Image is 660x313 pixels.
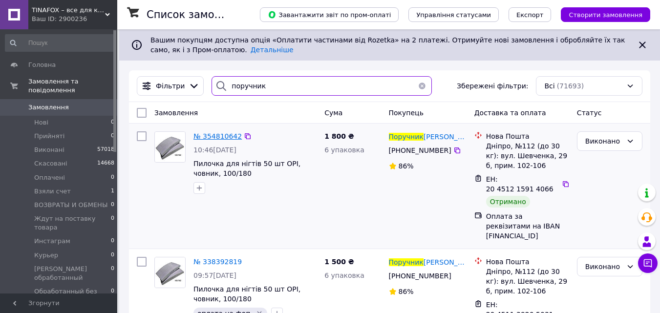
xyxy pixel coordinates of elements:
input: Пошук [5,34,115,52]
span: 6 упаковка [324,146,364,154]
span: Обработанный без ТТН [34,287,111,305]
span: Статус [577,109,602,117]
span: Завантажити звіт по пром-оплаті [268,10,391,19]
div: Дніпро, №112 (до 30 кг): вул. Шевченка, 29 б, прим. 102-106 [486,267,569,296]
span: [PERSON_NAME] [424,133,480,141]
a: Створити замовлення [551,10,650,18]
a: Детальніше [251,46,294,54]
span: 10:46[DATE] [193,146,236,154]
span: Збережені фільтри: [457,81,528,91]
input: Пошук за номером замовлення, ПІБ покупця, номером телефону, Email, номером накладної [212,76,432,96]
span: 0 [111,251,114,260]
div: Оплата за реквізитами на IBAN [FINANCIAL_ID] [486,211,569,241]
span: Всі [544,81,554,91]
a: Пилочка для нігтів 50 шт OPI, човник, 100/180 [193,160,300,177]
div: Виконано [585,261,622,272]
span: [PERSON_NAME] обработанный [34,265,111,282]
span: Управління статусами [416,11,491,19]
span: Прийняті [34,132,64,141]
span: Доставка та оплата [474,109,546,117]
span: Скасовані [34,159,67,168]
span: Експорт [516,11,544,19]
span: Нові [34,118,48,127]
span: 86% [399,288,414,295]
div: Нова Пошта [486,131,569,141]
span: Фільтри [156,81,185,91]
div: Ваш ID: 2900236 [32,15,117,23]
span: 0 [111,201,114,209]
h1: Список замовлень [147,9,246,21]
span: 0 [111,265,114,282]
span: Покупець [389,109,424,117]
div: Виконано [585,136,622,146]
span: [PHONE_NUMBER] [389,272,451,280]
span: 0 [111,237,114,246]
span: 0 [111,214,114,232]
a: Фото товару [154,131,186,163]
button: Чат з покупцем [638,253,658,273]
img: Фото товару [155,132,184,162]
span: 0 [111,118,114,127]
span: ВОЗВРАТЫ И ОБМЕНЫ [34,201,107,209]
span: Курьер [34,251,58,260]
span: Головна [28,61,56,69]
a: Пилочка для нігтів 50 шт OPI, човник, 100/180 [193,285,300,303]
span: Замовлення [28,103,69,112]
span: [PHONE_NUMBER] [389,146,451,154]
div: Дніпро, №112 (до 30 кг): вул. Шевченка, 29 б, прим. 102-106 [486,141,569,170]
span: Створити замовлення [569,11,642,19]
span: Взяли счет [34,187,71,196]
span: Оплачені [34,173,65,182]
a: Поручник[PERSON_NAME] [389,132,467,142]
div: Отримано [486,196,530,208]
button: Очистить [412,76,432,96]
span: Виконані [34,146,64,154]
span: Замовлення [154,109,198,117]
span: Вашим покупцям доступна опція «Оплатити частинами від Rozetka» на 2 платежі. Отримуйте нові замов... [150,36,625,54]
img: Фото товару [155,257,184,288]
span: (71693) [557,82,584,90]
span: 09:57[DATE] [193,271,236,279]
a: Поручник[PERSON_NAME] [389,257,467,267]
span: 0 [111,287,114,305]
span: 0 [111,173,114,182]
span: 1 800 ₴ [324,132,354,140]
button: Експорт [509,7,552,22]
span: Инстаграм [34,237,70,246]
span: 0 [111,132,114,141]
div: Нова Пошта [486,257,569,267]
span: ЕН: 20 4512 1591 4066 [486,175,554,193]
span: Замовлення та повідомлення [28,77,117,95]
span: TINAFOX – все для краси [32,6,105,15]
a: Фото товару [154,257,186,288]
span: 14668 [97,159,114,168]
span: 1 500 ₴ [324,258,354,266]
span: 1 [111,187,114,196]
span: Поручник [389,133,424,141]
span: Cума [324,109,342,117]
span: 57018 [97,146,114,154]
button: Створити замовлення [561,7,650,22]
span: 6 упаковка [324,271,364,279]
button: Управління статусами [408,7,499,22]
button: Завантажити звіт по пром-оплаті [260,7,399,22]
span: Ждут на поставку товара [34,214,111,232]
span: 86% [399,162,414,170]
a: № 354810642 [193,132,242,140]
span: Поручник [389,258,424,266]
span: [PERSON_NAME] [424,258,480,266]
a: № 338392819 [193,258,242,266]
